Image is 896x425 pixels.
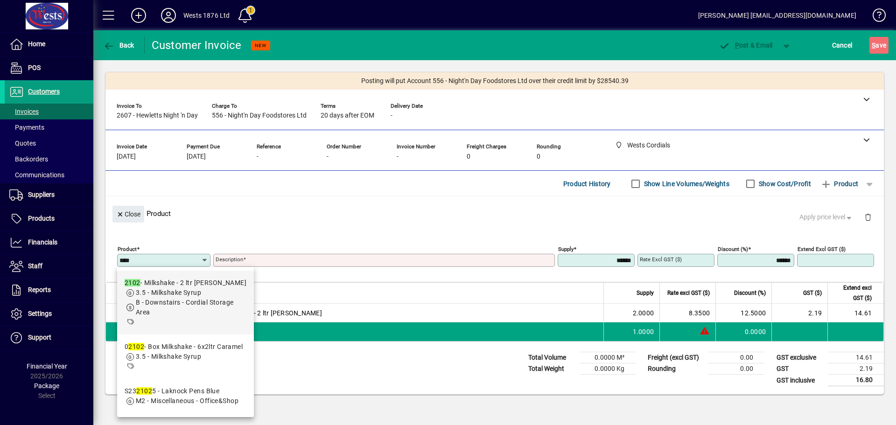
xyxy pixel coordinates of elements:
[327,153,329,160] span: -
[154,7,183,24] button: Profile
[125,279,140,286] em: 2102
[216,267,547,277] mat-error: Required
[524,363,580,375] td: Total Weight
[212,112,307,119] span: 556 - Night'n Day Foodstores Ltd
[28,334,51,341] span: Support
[361,76,629,86] span: Posting will put Account 556 - Night'n Day Foodstores Ltd over their credit limit by $28540.39
[9,171,64,179] span: Communications
[93,37,145,54] app-page-header-button: Back
[117,379,254,413] mat-option: S2321025 - Laknock Pens Blue
[152,38,242,53] div: Customer Invoice
[136,387,152,395] em: 2102
[117,271,254,334] mat-option: 2102 - Milkshake - 2 ltr Caramel
[667,288,710,298] span: Rate excl GST ($)
[5,56,93,80] a: POS
[105,196,884,230] div: Product
[828,375,884,386] td: 16.80
[828,363,884,375] td: 2.19
[580,363,636,375] td: 0.0000 Kg
[27,362,67,370] span: Financial Year
[537,153,540,160] span: 0
[857,213,879,221] app-page-header-button: Delete
[642,179,729,188] label: Show Line Volumes/Weights
[397,153,399,160] span: -
[187,153,206,160] span: [DATE]
[101,37,137,54] button: Back
[136,289,201,296] span: 3.5 - Milkshake Syrup
[28,215,55,222] span: Products
[698,8,856,23] div: [PERSON_NAME] [EMAIL_ADDRESS][DOMAIN_NAME]
[828,352,884,363] td: 14.61
[467,153,470,160] span: 0
[857,206,879,228] button: Delete
[9,124,44,131] span: Payments
[708,363,764,375] td: 0.00
[799,212,854,222] span: Apply price level
[128,343,144,350] em: 2102
[872,38,886,53] span: ave
[116,207,140,222] span: Close
[771,304,827,322] td: 2.19
[772,363,828,375] td: GST
[117,153,136,160] span: [DATE]
[118,246,137,252] mat-label: Product
[9,155,48,163] span: Backorders
[633,308,654,318] span: 2.0000
[216,256,243,263] mat-label: Description
[796,209,857,226] button: Apply price level
[715,322,771,341] td: 0.0000
[5,167,93,183] a: Communications
[524,352,580,363] td: Total Volume
[28,88,60,95] span: Customers
[28,286,51,293] span: Reports
[28,64,41,71] span: POS
[5,255,93,278] a: Staff
[5,104,93,119] a: Invoices
[103,42,134,49] span: Back
[757,179,811,188] label: Show Cost/Profit
[28,191,55,198] span: Suppliers
[136,397,238,404] span: M2 - Miscellaneous - Office&Shop
[734,288,766,298] span: Discount (%)
[5,207,93,230] a: Products
[5,279,93,302] a: Reports
[643,352,708,363] td: Freight (excl GST)
[124,7,154,24] button: Add
[321,112,374,119] span: 20 days after EOM
[110,209,147,218] app-page-header-button: Close
[5,231,93,254] a: Financials
[183,8,230,23] div: Wests 1876 Ltd
[560,175,615,192] button: Product History
[866,2,884,32] a: Knowledge Base
[735,42,739,49] span: P
[9,139,36,147] span: Quotes
[125,342,243,352] div: 0 - Box Milkshake - 6x2ltr Caramel
[772,375,828,386] td: GST inclusive
[136,299,234,316] span: B - Downstairs - Cordial Storage Area
[830,37,855,54] button: Cancel
[563,176,611,191] span: Product History
[872,42,875,49] span: S
[391,112,392,119] span: -
[28,238,57,246] span: Financials
[832,38,853,53] span: Cancel
[640,256,682,263] mat-label: Rate excl GST ($)
[222,308,322,318] span: Milkshake - 2 ltr [PERSON_NAME]
[34,382,59,390] span: Package
[5,151,93,167] a: Backorders
[665,308,710,318] div: 8.3500
[714,37,777,54] button: Post & Email
[257,153,259,160] span: -
[633,327,654,336] span: 1.0000
[719,42,773,49] span: ost & Email
[637,288,654,298] span: Supply
[833,283,872,303] span: Extend excl GST ($)
[125,386,238,396] div: S23 5 - Laknock Pens Blue
[117,334,254,379] mat-option: 02102 - Box Milkshake - 6x2ltr Caramel
[136,353,201,360] span: 3.5 - Milkshake Syrup
[117,112,198,119] span: 2607 - Hewletts Night 'n Day
[715,304,771,322] td: 12.5000
[772,352,828,363] td: GST exclusive
[5,326,93,349] a: Support
[798,246,846,252] mat-label: Extend excl GST ($)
